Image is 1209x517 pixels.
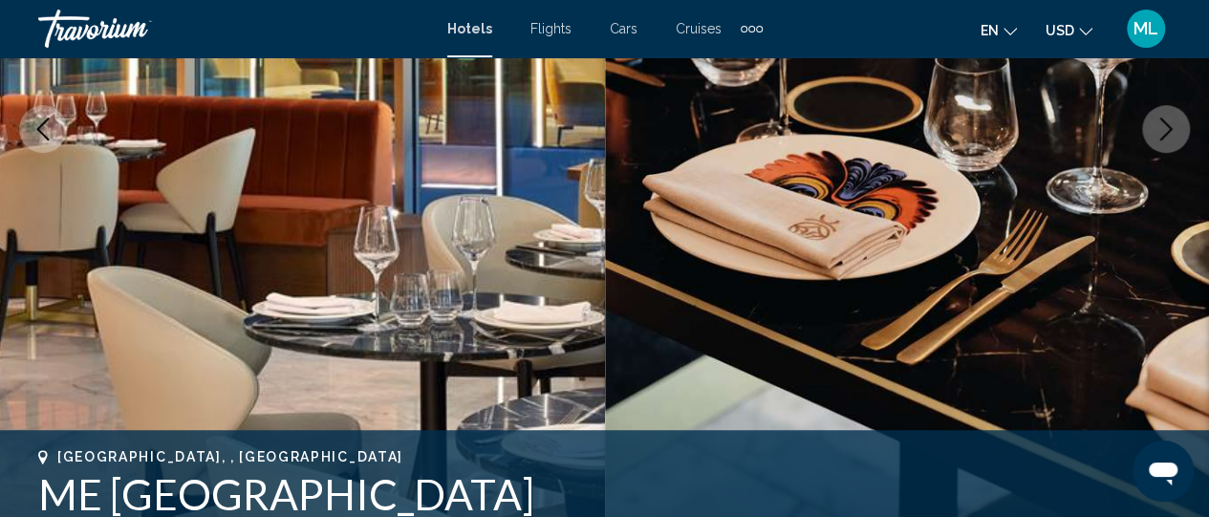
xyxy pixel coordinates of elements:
[1133,441,1194,502] iframe: Button to launch messaging window
[1121,9,1171,49] button: User Menu
[1046,23,1074,38] span: USD
[610,21,637,36] a: Cars
[741,13,763,44] button: Extra navigation items
[676,21,722,36] a: Cruises
[1133,19,1158,38] span: ML
[38,10,428,48] a: Travorium
[1142,105,1190,153] button: Next image
[981,23,999,38] span: en
[1046,16,1092,44] button: Change currency
[530,21,572,36] a: Flights
[981,16,1017,44] button: Change language
[19,105,67,153] button: Previous image
[57,449,403,464] span: [GEOGRAPHIC_DATA], , [GEOGRAPHIC_DATA]
[447,21,492,36] a: Hotels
